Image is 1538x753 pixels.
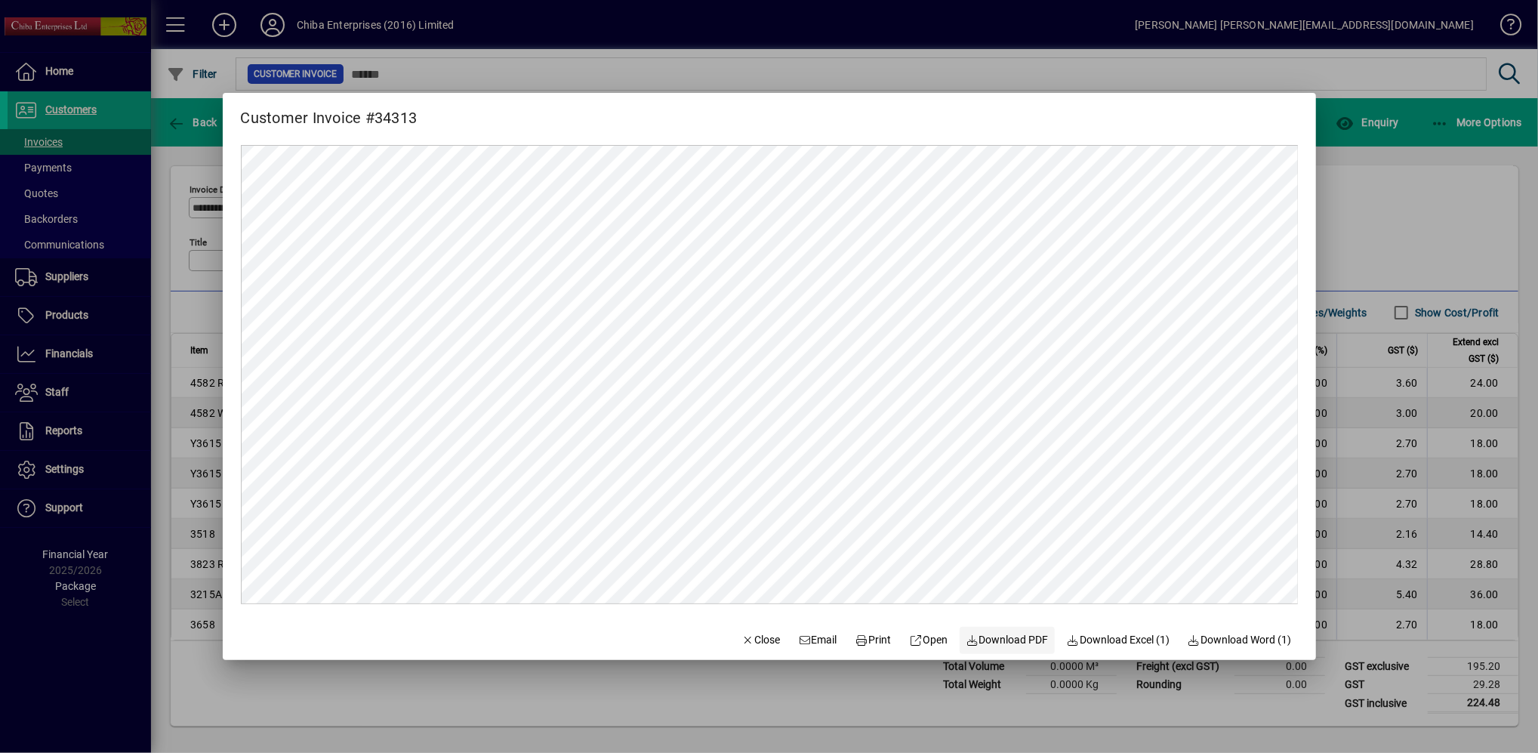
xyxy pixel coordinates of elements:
span: Email [798,632,837,648]
button: Download Word (1) [1182,627,1298,654]
button: Close [735,627,787,654]
button: Print [849,627,898,654]
button: Download Excel (1) [1061,627,1176,654]
span: Close [741,632,781,648]
span: Open [910,632,948,648]
span: Download Word (1) [1188,632,1292,648]
span: Download Excel (1) [1067,632,1170,648]
span: Download PDF [966,632,1049,648]
a: Open [904,627,954,654]
span: Print [855,632,892,648]
a: Download PDF [960,627,1055,654]
h2: Customer Invoice #34313 [223,93,436,130]
button: Email [792,627,843,654]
